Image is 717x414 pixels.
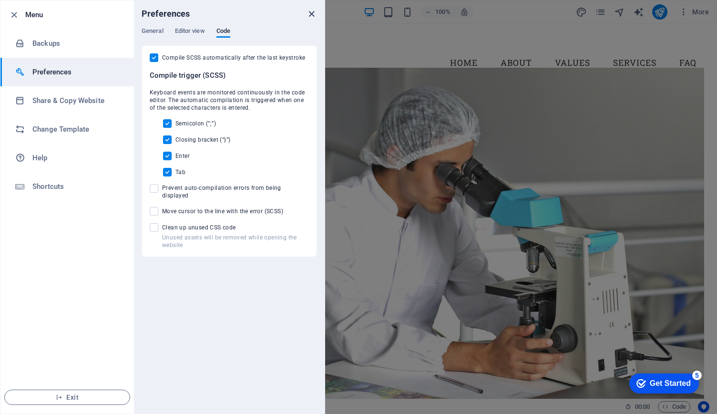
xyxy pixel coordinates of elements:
span: Semicolon (”;”) [175,120,216,127]
h6: Preferences [142,8,190,20]
button: Exit [4,390,130,405]
span: Clean up unused CSS code [162,224,309,231]
h6: Menu [25,9,126,21]
span: Closing bracket (“}”) [175,136,230,144]
span: General [142,25,164,39]
p: Unused assets will be removed while opening the website [162,234,309,249]
h6: Share & Copy Website [32,95,121,106]
span: Exit [12,393,122,401]
span: Compile SCSS automatically after the last keystroke [162,54,305,62]
h6: Compile trigger (SCSS) [150,70,309,81]
a: Help [0,144,134,172]
div: Get Started 5 items remaining, 0% complete [8,5,77,25]
span: Editor view [175,25,205,39]
span: Keyboard events are monitored continuously in the code editor. The automatic compilation is trigg... [150,89,309,112]
h6: Help [32,152,121,164]
h6: Backups [32,38,121,49]
div: Get Started [28,10,69,19]
span: Code [216,25,230,39]
span: Enter [175,152,190,160]
span: Move cursor to the line with the error (SCSS) [162,207,283,215]
div: Preferences [142,27,317,45]
div: 5 [71,2,80,11]
h6: Change Template [32,124,121,135]
h6: Shortcuts [32,181,121,192]
span: Tab [175,168,185,176]
button: close [306,8,317,20]
h6: Preferences [32,66,121,78]
span: Prevent auto-compilation errors from being displayed [162,184,309,199]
